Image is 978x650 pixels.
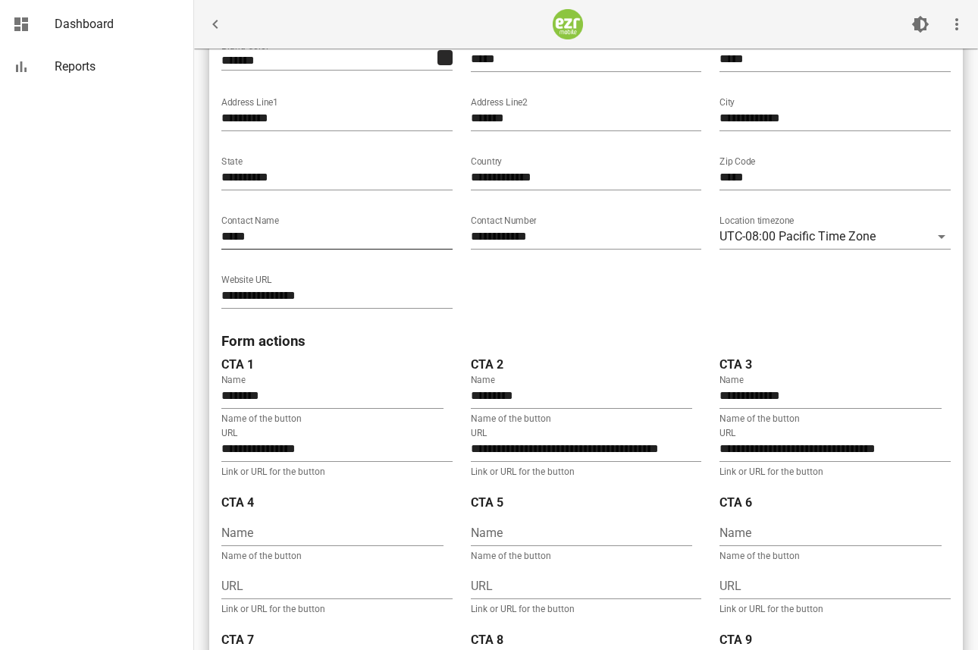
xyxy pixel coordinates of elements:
div: Name of the button [221,551,444,561]
div: UTC-08:00 Pacific Time Zone [719,230,876,243]
div: Reports [55,59,182,74]
div: Dashboard [55,17,182,31]
i: dashboard [12,15,30,33]
h4: CTA 6 [719,496,951,510]
i: more_vert [948,15,966,33]
div: Link or URL for the button [719,467,951,476]
i: chevron_left [206,15,224,33]
h4: CTA 7 [221,633,453,647]
div: Link or URL for the button [221,604,453,614]
div: Name of the button [221,414,444,423]
button: Navigation [197,6,234,42]
div: Name of the button [719,414,942,423]
div: Name of the button [471,414,693,423]
h4: CTA 1 [221,358,453,372]
h4: CTA 8 [471,633,702,647]
h4: CTA 5 [471,496,702,510]
div: Name of the button [471,551,693,561]
h4: CTA 9 [719,633,951,647]
div: Link or URL for the button [221,467,453,476]
h4: CTA 4 [221,496,453,510]
div: Link or URL for the button [471,467,702,476]
button: User Menu [939,6,975,42]
i: bar_chart [12,58,30,76]
div: Location timezoneUTC-08:00 Pacific Time Zone [719,225,951,249]
button: Theme [902,6,939,42]
h4: CTA 3 [719,358,951,372]
a: Dashboard [6,6,188,42]
div: Link or URL for the button [719,604,951,614]
h4: CTA 2 [471,358,702,372]
a: Reports [6,49,188,85]
div: Name of the button [719,551,942,561]
div: Link or URL for the button [471,604,702,614]
h3: Form actions [221,334,951,350]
